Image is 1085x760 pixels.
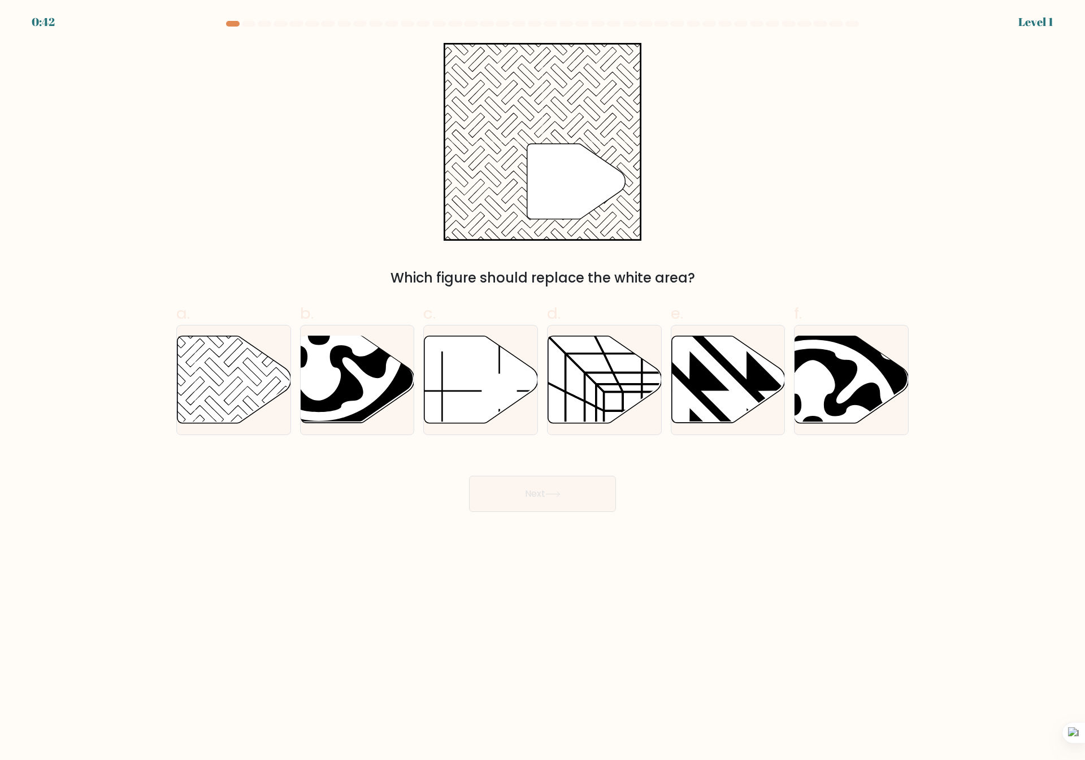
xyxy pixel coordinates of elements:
[183,268,902,288] div: Which figure should replace the white area?
[1018,14,1053,31] div: Level 1
[32,14,55,31] div: 0:42
[671,302,683,324] span: e.
[423,302,436,324] span: c.
[300,302,314,324] span: b.
[176,302,190,324] span: a.
[527,144,626,219] g: "
[794,302,802,324] span: f.
[469,476,616,512] button: Next
[547,302,561,324] span: d.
